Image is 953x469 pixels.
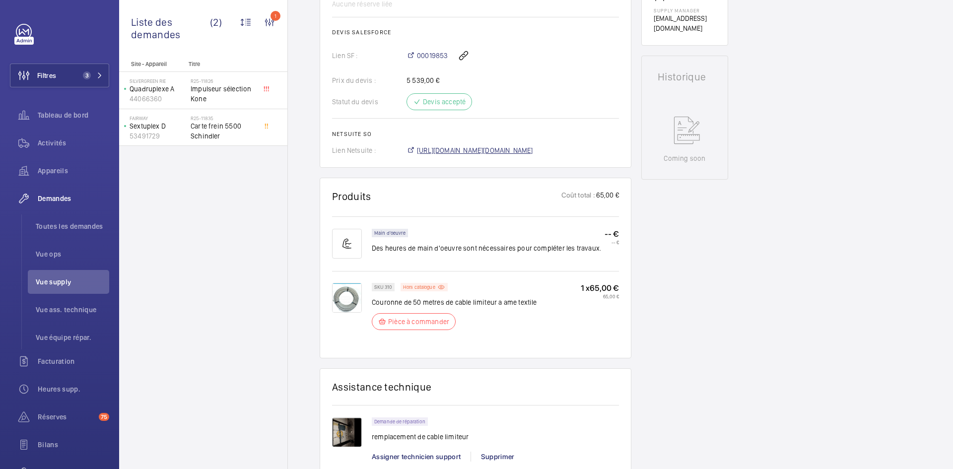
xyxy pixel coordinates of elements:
h2: R25-11835 [191,115,256,121]
p: Quadruplexe A [130,84,187,94]
p: Main d'oeuvre [374,231,406,235]
p: remplacement de cable limiteur [372,432,469,442]
p: SILVERGREEN RIE [130,78,187,84]
a: [URL][DOMAIN_NAME][DOMAIN_NAME] [407,145,533,155]
p: 65,00 € [581,293,619,299]
span: Réserves [38,412,95,422]
span: Bilans [38,440,109,450]
span: Vue équipe répar. [36,333,109,342]
p: -- € [605,239,619,245]
span: Liste des demandes [131,16,210,41]
p: Sextuplex D [130,121,187,131]
img: muscle-sm.svg [332,229,362,259]
p: 65,00 € [595,190,619,202]
span: Vue supply [36,277,109,287]
p: Demande de réparation [374,420,425,423]
span: Demandes [38,194,109,203]
p: Site - Appareil [119,61,185,67]
p: 1 x 65,00 € [581,283,619,293]
span: Activités [38,138,109,148]
span: Tableau de bord [38,110,109,120]
h2: Devis Salesforce [332,29,619,36]
h1: Historique [658,72,712,82]
button: Filtres3 [10,64,109,87]
p: Hors catalogue [403,285,435,289]
span: Toutes les demandes [36,221,109,231]
p: [EMAIL_ADDRESS][DOMAIN_NAME] [654,13,716,33]
p: Coût total : [561,190,595,202]
span: 75 [99,413,109,421]
span: Assigner technicien support [372,453,461,461]
span: 00019853 [417,51,448,61]
span: Facturation [38,356,109,366]
div: Supprimer [471,452,524,462]
span: Impulseur sélection Kone [191,84,256,104]
h2: R25-11826 [191,78,256,84]
a: 00019853 [407,51,448,61]
span: Appareils [38,166,109,176]
span: Heures supp. [38,384,109,394]
span: Vue ops [36,249,109,259]
span: Carte frein 5500 Schindler [191,121,256,141]
img: 26CZLQ-R_BJQdTiF-68iVZnizm7IqOwtkQ5j5OS1X6GyF6eW.png [332,283,362,313]
p: -- € [605,229,619,239]
span: 3 [83,71,91,79]
p: Pièce à commander [388,317,449,327]
h1: Produits [332,190,371,202]
p: Titre [189,61,254,67]
h2: Netsuite SO [332,131,619,137]
p: SKU 310 [374,285,392,289]
p: 53491729 [130,131,187,141]
p: FAIRWAY [130,115,187,121]
p: Supply manager [654,7,716,13]
p: Couronne de 50 metres de cable limiteur a ame textile [372,297,537,307]
span: [URL][DOMAIN_NAME][DOMAIN_NAME] [417,145,533,155]
img: 1748943739302-c43026d8-7127-4d02-93ec-35fc0616473b [332,417,362,447]
p: Coming soon [664,153,705,163]
span: Vue ass. technique [36,305,109,315]
p: 44066360 [130,94,187,104]
p: Des heures de main d'oeuvre sont nécessaires pour compléter les travaux. [372,243,601,253]
h1: Assistance technique [332,381,431,393]
span: Filtres [37,70,56,80]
